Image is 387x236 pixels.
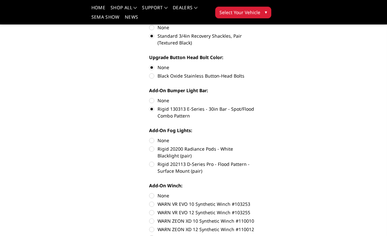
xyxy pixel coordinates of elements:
[149,73,254,80] label: Black Oxide Stainless Button-Head Bolts
[142,6,168,15] a: Support
[149,161,254,175] label: Rigid 202113 D-Series Pro - Flood Pattern - Surface Mount (pair)
[149,218,254,225] label: WARN ZEON XD 10 Synthetic Winch #110010
[111,6,137,15] a: shop all
[149,182,254,189] label: Add-On Winch:
[149,87,254,94] label: Add-On Bumper Light Bar:
[149,97,254,104] label: None
[149,127,254,134] label: Add-On Fog Lights:
[149,106,254,119] label: Rigid 130313 E-Series - 30in Bar - Spot/Flood Combo Pattern
[149,137,254,144] label: None
[149,201,254,208] label: WARN VR EVO 10 Synthetic Winch #103253
[149,193,254,199] label: None
[219,9,260,16] span: Select Your Vehicle
[149,54,254,61] label: Upgrade Button Head Bolt Color:
[149,33,254,46] label: Standard 3/4in Recovery Shackles, Pair (Textured Black)
[125,15,138,24] a: News
[265,9,267,16] span: ▾
[149,64,254,71] label: None
[149,226,254,233] label: WARN ZEON XD 12 Synthetic Winch #110012
[149,24,254,31] label: None
[173,6,197,15] a: Dealers
[149,146,254,159] label: Rigid 20200 Radiance Pods - White Blacklight (pair)
[149,209,254,216] label: WARN VR EVO 12 Synthetic Winch #103255
[91,15,120,24] a: SEMA Show
[215,7,271,19] button: Select Your Vehicle
[91,6,105,15] a: Home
